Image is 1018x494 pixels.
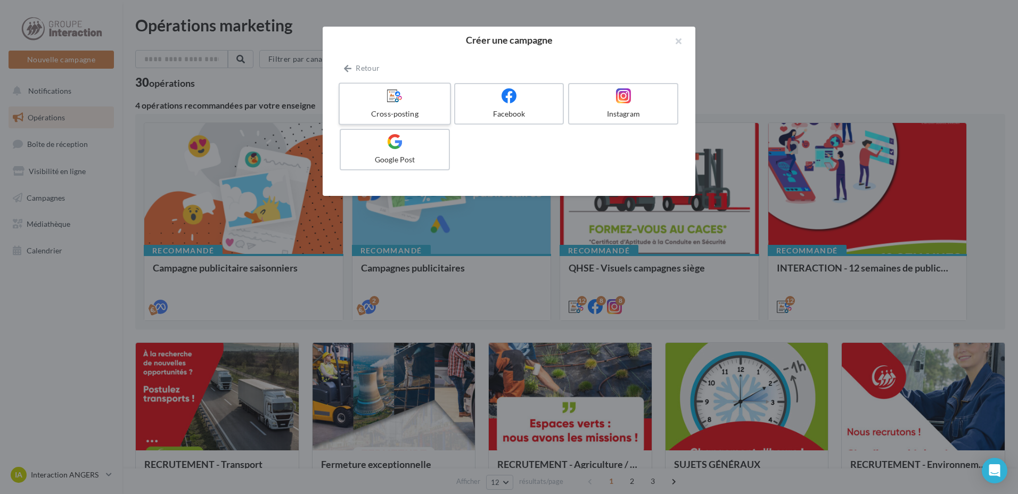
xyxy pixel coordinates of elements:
[344,109,445,119] div: Cross-posting
[573,109,673,119] div: Instagram
[340,62,384,75] button: Retour
[982,458,1007,483] div: Open Intercom Messenger
[340,35,678,45] h2: Créer une campagne
[459,109,559,119] div: Facebook
[345,154,445,165] div: Google Post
